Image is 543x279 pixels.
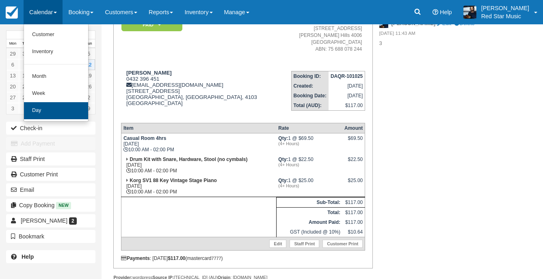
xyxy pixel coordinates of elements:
[481,4,529,12] p: [PERSON_NAME]
[24,24,89,122] ul: Calendar
[282,18,362,53] address: Red Star Music [STREET_ADDRESS] [PERSON_NAME] Hills 4006 [GEOGRAPHIC_DATA] ABN: 75 688 078 244
[130,157,247,162] strong: Drum Kit with Snare, Hardware, Stool (no cymbals)
[278,178,288,183] strong: Qty
[276,217,342,227] th: Amount Paid:
[276,197,342,207] th: Sub-Total:
[433,9,438,15] i: Help
[6,168,95,181] a: Customer Print
[6,250,95,263] a: Help
[22,253,34,260] b: Help
[342,197,365,207] td: $117.00
[82,81,95,92] a: 26
[19,81,32,92] a: 21
[322,240,363,248] a: Customer Print
[454,20,474,26] a: Delete
[212,256,221,261] small: 7777
[6,81,19,92] a: 20
[342,217,365,227] td: $117.00
[6,39,19,48] th: Mon
[6,122,95,135] button: Check-in
[6,152,95,165] a: Staff Print
[463,6,476,19] img: A1
[329,81,365,91] td: [DATE]
[69,217,77,225] span: 2
[6,59,19,70] a: 6
[121,155,276,176] td: [DATE] 10:00 AM - 02:00 PM
[24,68,88,85] a: Month
[168,255,185,261] strong: $117.00
[24,26,88,43] a: Customer
[342,123,365,133] th: Amount
[344,135,363,148] div: $69.50
[19,59,32,70] a: 7
[276,155,342,176] td: 1 @ $22.50
[82,103,95,114] a: 9
[276,207,342,217] th: Total:
[329,101,365,111] td: $117.00
[19,39,32,48] th: Tue
[6,48,19,59] a: 29
[329,91,365,101] td: [DATE]
[6,183,95,196] button: Email
[481,12,529,20] p: Red Star Music
[24,43,88,60] a: Inventory
[342,207,365,217] td: $117.00
[331,73,363,79] strong: DAQR-101025
[278,183,340,188] em: (4+ Hours)
[126,70,172,76] strong: [PERSON_NAME]
[121,17,182,32] em: Paid
[24,102,88,119] a: Day
[276,227,342,237] td: GST (Included @ 10%)
[19,103,32,114] a: 4
[6,92,19,103] a: 27
[130,178,217,183] strong: Korg SV1 88 Key Vintage Stage Piano
[6,230,95,243] button: Bookmark
[19,70,32,81] a: 14
[6,103,19,114] a: 3
[379,30,503,39] em: [DATE] 11:43 AM
[121,176,276,197] td: [DATE] 10:00 AM - 02:00 PM
[82,92,95,103] a: 2
[291,101,329,111] th: Total (AUD):
[6,6,18,19] img: checkfront-main-nav-mini-logo.png
[19,92,32,103] a: 28
[344,157,363,169] div: $22.50
[121,255,365,261] div: : [DATE] (mastercard )
[82,48,95,59] a: 5
[56,202,71,209] span: New
[278,141,340,146] em: (4+ Hours)
[82,70,95,81] a: 19
[342,227,365,237] td: $10.64
[291,91,329,101] th: Booking Date:
[269,240,286,248] a: Edit
[21,217,67,224] span: [PERSON_NAME]
[121,133,276,155] td: [DATE] 10:00 AM - 02:00 PM
[24,85,88,102] a: Week
[6,70,19,81] a: 13
[291,81,329,91] th: Created:
[82,59,95,70] a: 12
[276,176,342,197] td: 1 @ $25.00
[82,39,95,48] th: Sun
[276,123,342,133] th: Rate
[392,20,436,26] strong: [PERSON_NAME]
[6,137,95,150] button: Add Payment
[276,133,342,155] td: 1 @ $69.50
[440,9,452,15] span: Help
[278,135,288,141] strong: Qty
[437,20,451,26] a: Edit
[6,199,95,212] button: Copy Booking New
[121,255,150,261] strong: Payments
[123,135,166,141] strong: Casual Room 4hrs
[290,240,319,248] a: Staff Print
[291,71,329,81] th: Booking ID:
[121,123,276,133] th: Item
[278,162,340,167] em: (4+ Hours)
[19,48,32,59] a: 30
[121,17,180,32] a: Paid
[278,157,288,162] strong: Qty
[344,178,363,190] div: $25.00
[379,40,503,47] p: 3
[121,70,279,116] div: 0432 396 451 [EMAIL_ADDRESS][DOMAIN_NAME] [STREET_ADDRESS] [GEOGRAPHIC_DATA], [GEOGRAPHIC_DATA], ...
[6,214,95,227] a: [PERSON_NAME] 2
